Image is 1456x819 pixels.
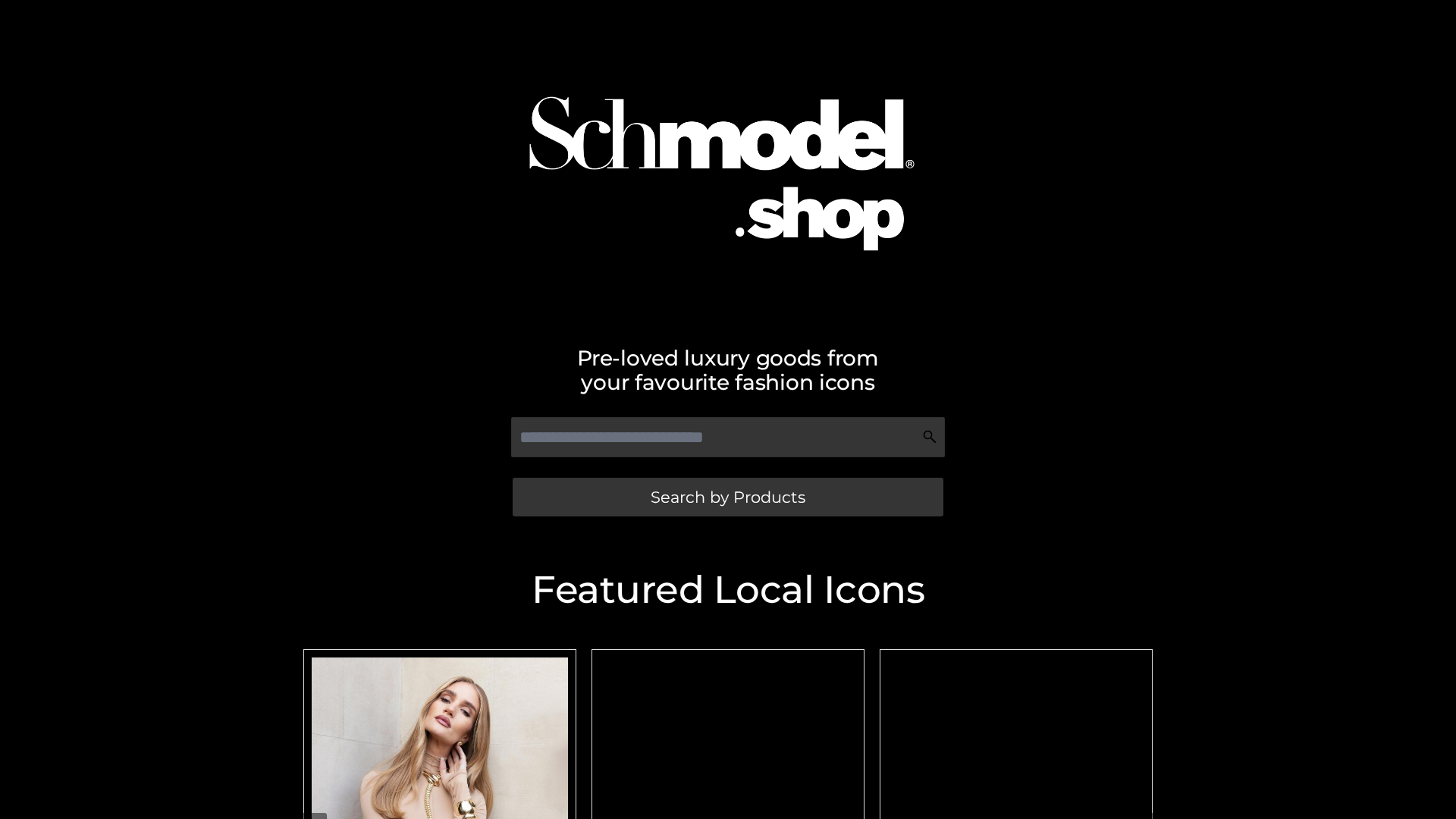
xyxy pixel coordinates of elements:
span: Search by Products [651,489,805,505]
h2: Featured Local Icons​ [296,571,1160,609]
img: Search Icon [922,429,937,444]
h2: Pre-loved luxury goods from your favourite fashion icons [296,346,1160,394]
a: Search by Products [513,478,943,516]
